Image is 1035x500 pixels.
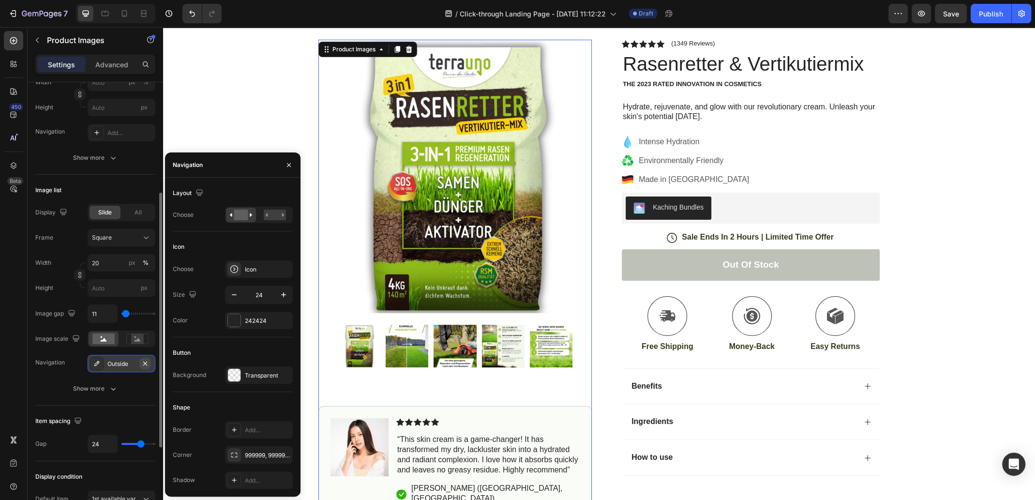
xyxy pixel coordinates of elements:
[566,315,612,325] p: Money-Back
[979,9,1003,19] div: Publish
[508,13,552,20] p: (1349 Reviews)
[943,10,959,18] span: Save
[88,229,155,246] button: Square
[35,472,82,481] div: Display condition
[107,129,153,137] div: Add...
[141,284,148,291] span: px
[143,258,149,267] div: %
[223,298,265,340] img: Rasenretter & Vertikutiermix TerraUno
[173,403,190,412] div: Shape
[4,4,72,23] button: 7
[182,4,222,23] div: Undo/Redo
[47,34,129,46] p: Product Images
[455,9,458,19] span: /
[35,127,65,136] div: Navigation
[639,9,653,18] span: Draft
[7,177,23,185] div: Beta
[173,265,194,273] div: Choose
[88,279,155,297] input: px
[245,371,290,380] div: Transparent
[143,78,149,87] div: %
[73,153,118,163] div: Show more
[167,391,225,449] img: gempages_432750572815254551-7b7b6beb-2475-4cab-a8a5-5bad2acafc04.png
[367,298,409,340] img: Rasenretter & Vertikutiermix TerraUno
[173,425,192,434] div: Border
[935,4,967,23] button: Save
[479,315,530,325] p: Free Shipping
[98,208,112,217] span: Slide
[35,233,53,242] label: Frame
[234,408,416,448] p: “This skin cream is a game-changer! It has transformed my dry, lackluster skin into a hydrated an...
[647,315,697,325] p: Easy Returns
[88,254,155,272] input: px%
[35,358,65,367] div: Navigation
[35,78,51,87] label: Width
[173,288,198,302] div: Size
[476,147,586,158] p: Made in [GEOGRAPHIC_DATA]
[173,316,188,325] div: Color
[270,298,313,340] img: Rasenretter & Vertikutiermix TerraUno
[35,439,46,448] div: Gap
[245,426,290,435] div: Add...
[141,104,148,111] span: px
[476,109,586,121] p: Intense Hydration
[35,333,82,346] div: Image scale
[1002,453,1025,476] div: Open Intercom Messenger
[167,18,214,27] div: Product Images
[173,211,194,219] div: Choose
[163,27,1035,500] iframe: Design area
[35,206,69,219] div: Display
[95,60,128,70] p: Advanced
[35,284,53,292] label: Height
[173,476,195,485] div: Shadow
[468,425,510,436] p: How to use
[129,78,135,87] div: px
[129,258,135,267] div: px
[245,451,290,460] div: 999999, 999999, 999999, 999999
[140,257,151,269] button: px
[63,8,68,19] p: 7
[245,476,290,485] div: Add...
[459,23,717,50] h1: Rasenretter & Vertikutiermix
[107,360,135,368] div: Outside
[126,76,138,88] button: %
[248,456,416,477] p: [PERSON_NAME] ([GEOGRAPHIC_DATA], [GEOGRAPHIC_DATA])
[173,187,205,200] div: Layout
[519,205,671,215] p: Sale Ends In 2 Hours | Limited Time Offer
[126,257,138,269] button: %
[35,307,77,320] div: Image gap
[245,265,290,274] div: Icon
[559,232,615,244] div: Out of stock
[245,317,290,325] div: 242424
[173,371,206,379] div: Background
[470,175,482,187] img: KachingBundles.png
[463,169,548,193] button: Kaching Bundles
[92,233,112,242] span: Square
[971,4,1011,23] button: Publish
[35,415,84,428] div: Item spacing
[490,175,540,185] div: Kaching Bundles
[173,348,191,357] div: Button
[9,103,23,111] div: 450
[35,186,61,195] div: Image list
[319,298,361,340] img: Rasenretter & Vertikutiermix TerraUno
[468,354,499,364] p: Benefits
[175,298,217,340] img: Rasenretter & Vertikutiermix 4kg TerraUno
[173,451,192,459] div: Corner
[35,149,155,167] button: Show more
[173,242,184,251] div: Icon
[135,208,142,217] span: All
[476,128,586,139] p: Environmentally Friendly
[35,103,53,112] label: Height
[173,161,203,169] div: Navigation
[460,9,606,19] span: Click-through Landing Page - [DATE] 11:12:22
[88,435,117,453] input: Auto
[468,390,510,400] p: Ingredients
[460,75,716,95] p: Hydrate, rejuvenate, and glow with our revolutionary cream. Unleash your skin's potential [DATE].
[88,305,117,322] input: Auto
[88,74,155,91] input: px%
[35,258,51,267] label: Width
[35,380,155,397] button: Show more
[88,99,155,116] input: px
[48,60,75,70] p: Settings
